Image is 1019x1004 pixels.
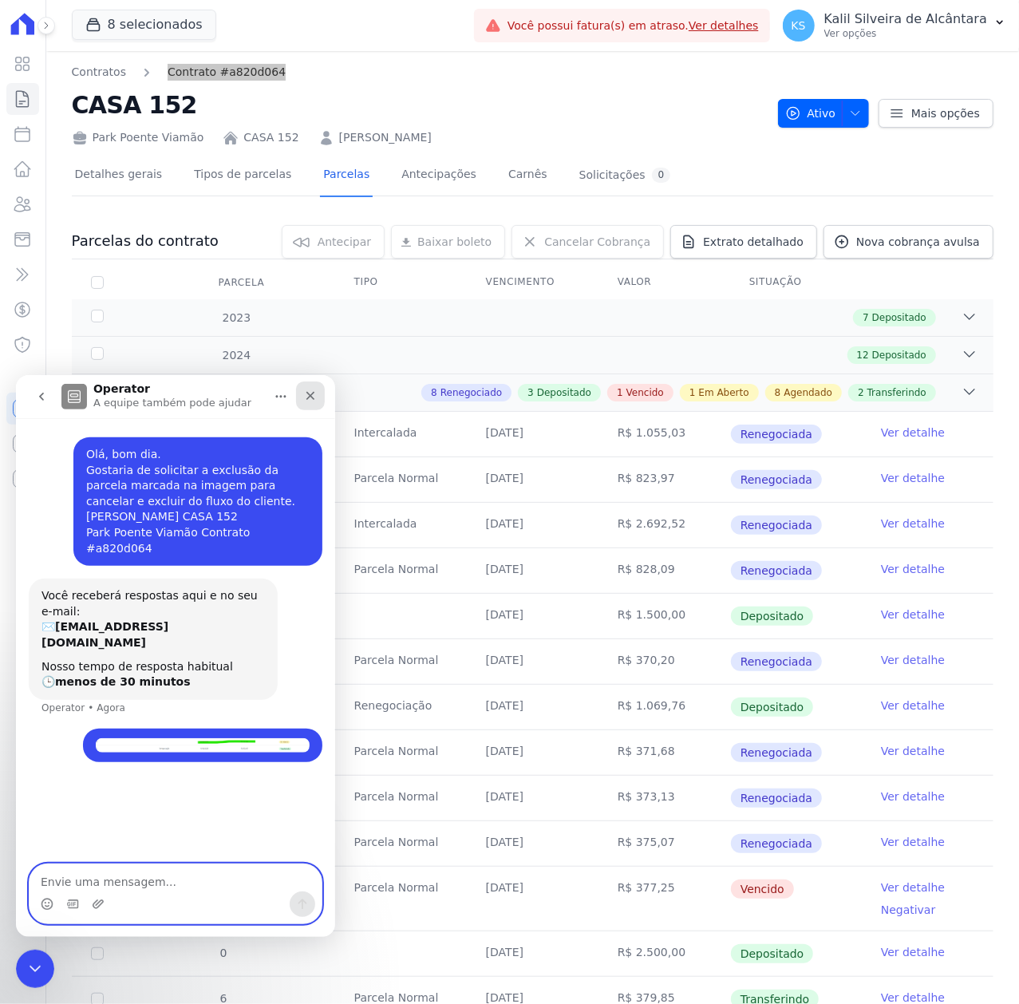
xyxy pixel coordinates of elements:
a: Negativar [881,903,936,916]
td: R$ 2.500,00 [598,931,730,976]
span: 1 [617,385,623,400]
td: Parcela Normal [335,821,467,866]
a: Ver detalhes [689,19,759,32]
span: 1 [689,385,696,400]
a: CASA 152 [243,129,298,146]
td: Parcela Normal [335,639,467,684]
span: Depositado [872,348,926,362]
th: Vencimento [467,266,598,299]
button: 8 selecionados [72,10,216,40]
span: 2 [858,385,864,400]
td: [DATE] [467,931,598,976]
td: R$ 1.500,00 [598,594,730,638]
span: Renegociada [731,834,822,853]
a: Ver detalhe [881,698,945,713]
div: Parcela [199,267,284,298]
a: Detalhes gerais [72,155,166,197]
span: KS [792,20,806,31]
span: Em Aberto [699,385,749,400]
a: Tipos de parcelas [191,155,294,197]
a: Ver detalhe [881,561,945,577]
a: Ver detalhe [881,652,945,668]
td: [DATE] [467,730,598,775]
span: Mais opções [911,105,980,121]
a: Ver detalhe [881,834,945,850]
a: Mais opções [879,99,993,128]
a: [PERSON_NAME] [339,129,432,146]
span: Renegociada [731,516,822,535]
th: Valor [598,266,730,299]
span: Depositado [731,607,814,626]
a: Contratos [72,64,126,81]
a: Ver detalhe [881,944,945,960]
span: Renegociada [731,561,822,580]
p: Ver opções [824,27,987,40]
td: Parcela Normal [335,776,467,820]
td: [DATE] [467,776,598,820]
td: R$ 2.692,52 [598,503,730,547]
td: R$ 828,09 [598,548,730,593]
span: Renegociada [731,789,822,808]
span: Nova cobrança avulsa [856,234,980,250]
span: Renegociada [731,743,822,762]
th: Tipo [335,266,467,299]
a: Nova cobrança avulsa [823,225,993,259]
span: 3 [527,385,534,400]
span: 7 [863,310,869,325]
td: R$ 1.069,76 [598,685,730,729]
a: Ver detalhe [881,789,945,804]
span: Renegociada [731,470,822,489]
h2: CASA 152 [72,87,765,123]
td: R$ 371,68 [598,730,730,775]
span: Renegociada [731,425,822,444]
input: Só é possível selecionar pagamentos em aberto [91,947,104,960]
nav: Breadcrumb [72,64,765,81]
a: Extrato detalhado [670,225,817,259]
span: 8 [431,385,437,400]
td: [DATE] [467,639,598,684]
span: Ativo [785,99,836,128]
td: R$ 823,97 [598,457,730,502]
td: Renegociação [335,685,467,729]
iframe: Intercom live chat [16,375,335,937]
button: KS Kalil Silveira de Alcântara Ver opções [770,3,1019,48]
a: Solicitações0 [576,155,674,197]
td: R$ 370,20 [598,639,730,684]
h3: Parcelas do contrato [72,231,219,251]
a: Ver detalhe [881,516,945,532]
span: 12 [857,348,869,362]
a: Ver detalhe [881,743,945,759]
td: Intercalada [335,412,467,457]
span: Extrato detalhado [703,234,804,250]
div: 0 [652,168,671,183]
td: Parcela Normal [335,730,467,775]
button: Selecionador de GIF [50,523,63,536]
a: Ver detalhe [881,425,945,441]
button: Ativo [778,99,870,128]
td: [DATE] [467,412,598,457]
td: [DATE] [467,867,598,931]
td: [DATE] [467,457,598,502]
td: R$ 377,25 [598,867,730,931]
nav: Breadcrumb [72,64,286,81]
span: Transferindo [867,385,926,400]
a: Ver detalhe [881,607,945,623]
span: Depositado [731,944,814,963]
span: Renegociado [440,385,502,400]
th: Situação [730,266,862,299]
span: Agendado [784,385,832,400]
